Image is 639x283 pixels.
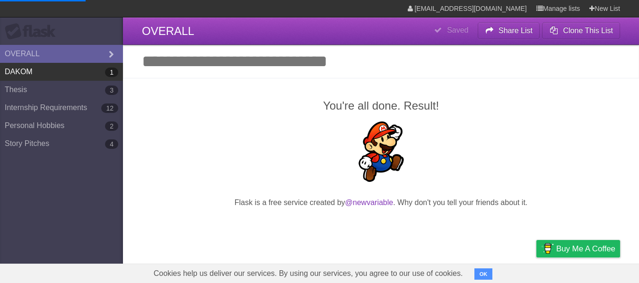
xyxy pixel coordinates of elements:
[105,139,118,149] b: 4
[5,23,61,40] div: Flask
[142,197,620,208] p: Flask is a free service created by . Why don't you tell your friends about it.
[447,26,468,34] b: Saved
[345,198,394,206] a: @newvariable
[105,86,118,95] b: 3
[563,26,613,34] b: Clone This List
[474,268,493,280] button: OK
[478,22,540,39] button: Share List
[144,264,473,283] span: Cookies help us deliver our services. By using our services, you agree to our use of cookies.
[364,220,398,233] iframe: X Post Button
[542,22,620,39] button: Clone This List
[536,240,620,257] a: Buy me a coffee
[556,240,615,257] span: Buy me a coffee
[105,68,118,77] b: 1
[105,121,118,131] b: 2
[101,103,118,113] b: 12
[541,240,554,257] img: Buy me a coffee
[142,25,194,37] span: OVERALL
[351,121,411,182] img: Super Mario
[499,26,533,34] b: Share List
[142,97,620,114] h2: You're all done. Result!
